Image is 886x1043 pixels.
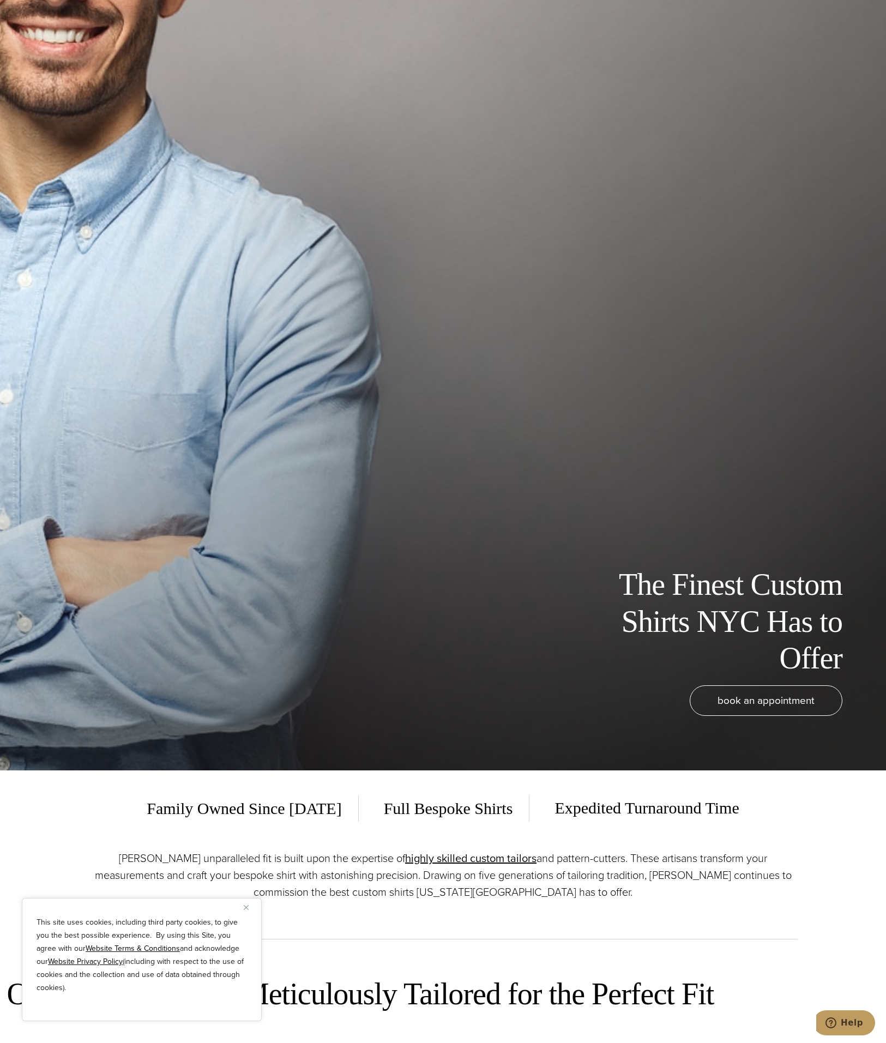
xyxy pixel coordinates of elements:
[48,956,123,967] a: Website Privacy Policy
[405,850,537,866] a: highly skilled custom tailors
[147,795,358,822] span: Family Owned Since [DATE]
[244,901,257,914] button: Close
[538,795,739,822] span: Expedited Turnaround Time
[597,566,842,677] h1: The Finest Custom Shirts NYC Has to Offer
[7,975,879,1014] h2: Our Custom Shirts: Meticulously Tailored for the Perfect Fit
[86,943,180,954] a: Website Terms & Conditions
[367,795,530,822] span: Full Bespoke Shirts
[718,692,815,708] span: book an appointment
[89,850,798,901] p: [PERSON_NAME] unparalleled fit is built upon the expertise of and pattern-cutters. These artisans...
[690,685,842,716] a: book an appointment
[244,905,249,910] img: Close
[37,916,247,994] p: This site uses cookies, including third party cookies, to give you the best possible experience. ...
[816,1010,875,1038] iframe: Opens a widget where you can chat to one of our agents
